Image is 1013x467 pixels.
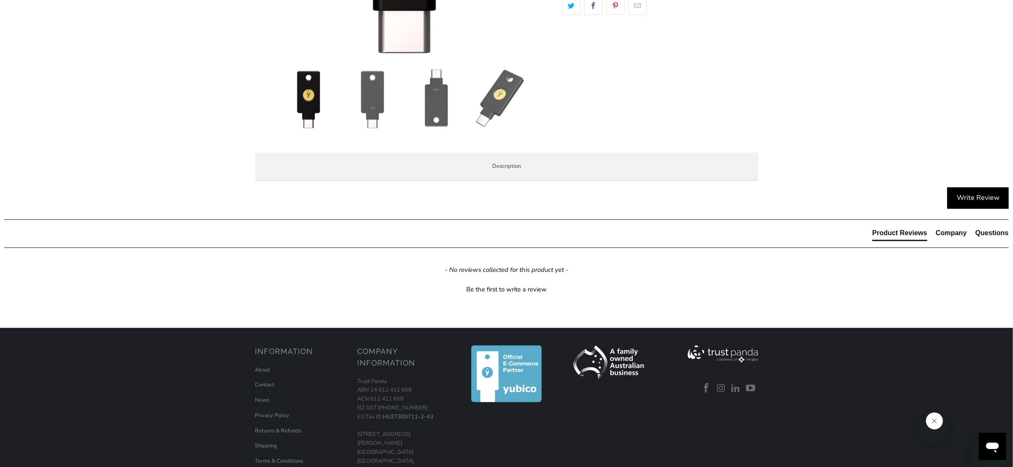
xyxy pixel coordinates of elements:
div: Product Reviews [872,228,927,238]
div: Be the first to write a review [4,283,1009,294]
a: Trust Panda Australia on YouTube [745,383,757,394]
img: Security Key C (NFC) by Yubico - Trust Panda [470,69,530,129]
span: Hi. Need any help? [5,6,61,13]
img: Security Key C (NFC) by Yubico - Trust Panda [279,69,338,129]
iframe: Button to launch messaging window [979,433,1006,460]
p: Trust Panda ABN 14 612 411 668 ACN 612 411 668 NZ GST [PHONE_NUMBER] EU Tax ID: [STREET_ADDRESS][... [358,377,451,466]
a: Returns & Refunds [255,427,302,435]
label: Description [255,153,758,181]
em: - No reviews collected for this product yet - [445,265,568,274]
img: Security Key C (NFC) by Yubico - Trust Panda [343,69,402,129]
a: Trust Panda Australia on LinkedIn [730,383,742,394]
a: About [255,366,271,374]
a: Shipping [255,442,277,450]
a: Trust Panda Australia on Instagram [715,383,727,394]
div: Write Review [947,187,1009,209]
a: Trust Panda Australia on Facebook [700,383,713,394]
iframe: Reviews Widget [562,30,758,58]
div: Reviews Tabs [872,228,1009,245]
img: Security Key C (NFC) by Yubico - Trust Panda [407,69,466,129]
a: Privacy Policy [255,412,290,419]
a: HU27309711-2-43 [383,413,434,421]
a: Terms & Conditions [255,457,303,465]
div: Be the first to write a review [466,285,547,294]
div: Questions [975,228,1009,238]
div: Company [936,228,967,238]
a: News [255,396,270,404]
iframe: Close message [926,412,943,430]
a: Contact [255,381,275,389]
